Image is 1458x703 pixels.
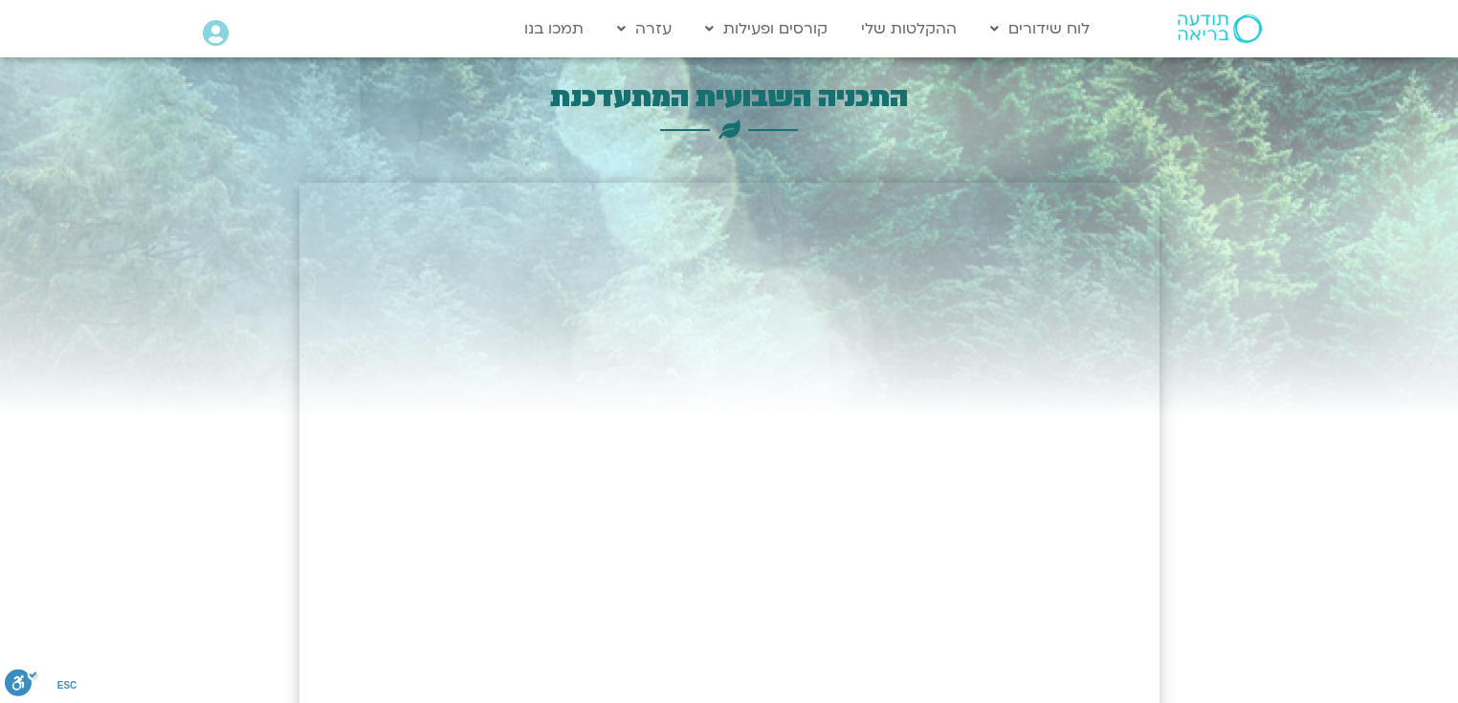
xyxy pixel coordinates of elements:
[696,11,837,47] a: קורסים ופעילות
[607,11,681,47] a: עזרה
[981,11,1099,47] a: לוח שידורים
[1178,14,1262,43] img: תודעה בריאה
[299,79,1160,115] h3: התכניה השבועית המתעדכנת
[851,11,966,47] a: ההקלטות שלי
[515,11,593,47] a: תמכו בנו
